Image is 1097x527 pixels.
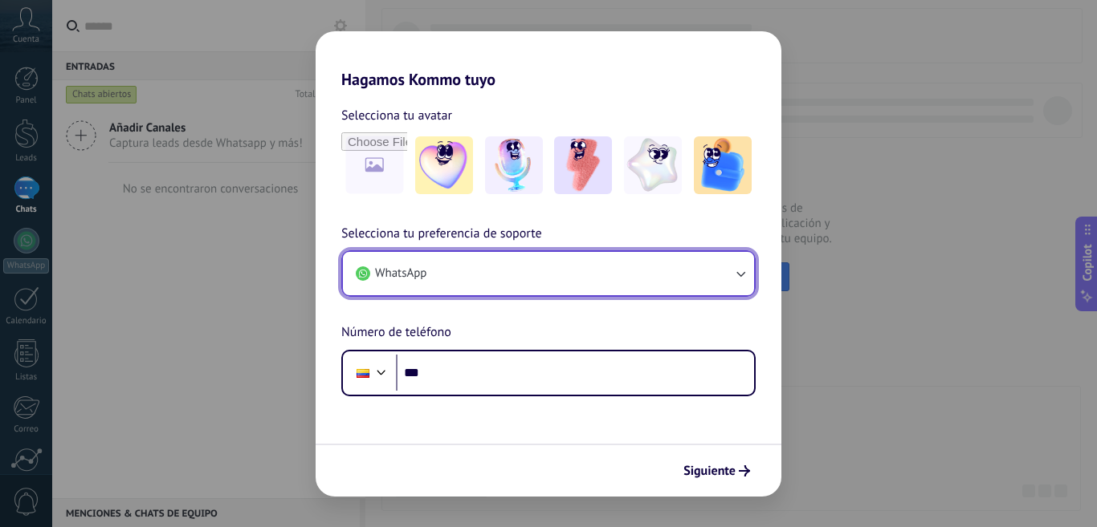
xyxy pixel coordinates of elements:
[676,457,757,484] button: Siguiente
[316,31,781,89] h2: Hagamos Kommo tuyo
[343,252,754,295] button: WhatsApp
[375,266,426,282] span: WhatsApp
[683,465,736,476] span: Siguiente
[348,356,378,390] div: Colombia: + 57
[485,136,543,194] img: -2.jpeg
[415,136,473,194] img: -1.jpeg
[694,136,752,194] img: -5.jpeg
[341,322,451,343] span: Número de teléfono
[554,136,612,194] img: -3.jpeg
[341,105,452,126] span: Selecciona tu avatar
[341,224,542,245] span: Selecciona tu preferencia de soporte
[624,136,682,194] img: -4.jpeg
